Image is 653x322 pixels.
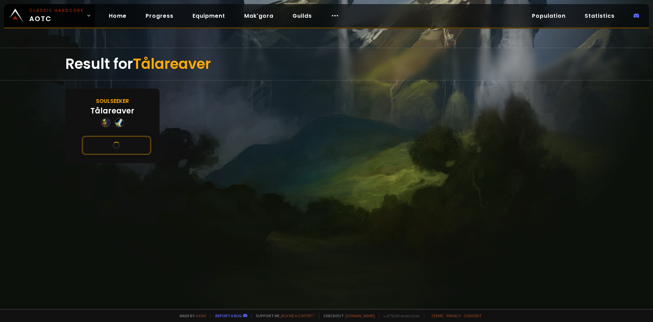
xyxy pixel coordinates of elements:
small: Classic Hardcore [29,7,84,14]
div: Result for [65,48,588,80]
a: a fan [196,313,206,318]
span: AOTC [29,7,84,24]
a: Home [103,9,132,23]
a: Guilds [287,9,317,23]
div: Tålareaver [90,105,134,117]
span: v. d752d5 - production [379,313,420,318]
a: Equipment [187,9,231,23]
a: Privacy [446,313,461,318]
button: See this character [82,136,151,155]
a: Buy me a coffee [281,313,315,318]
span: Checkout [319,313,375,318]
a: [DOMAIN_NAME] [345,313,375,318]
span: Made by [175,313,206,318]
span: Support me, [251,313,315,318]
div: Soulseeker [96,97,129,105]
a: Statistics [579,9,620,23]
a: Mak'gora [239,9,279,23]
a: Consent [464,313,482,318]
a: Progress [140,9,179,23]
a: Classic HardcoreAOTC [4,4,95,27]
span: Tålareaver [133,54,211,74]
a: Population [526,9,571,23]
a: Report a bug [215,313,242,318]
a: Terms [431,313,443,318]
